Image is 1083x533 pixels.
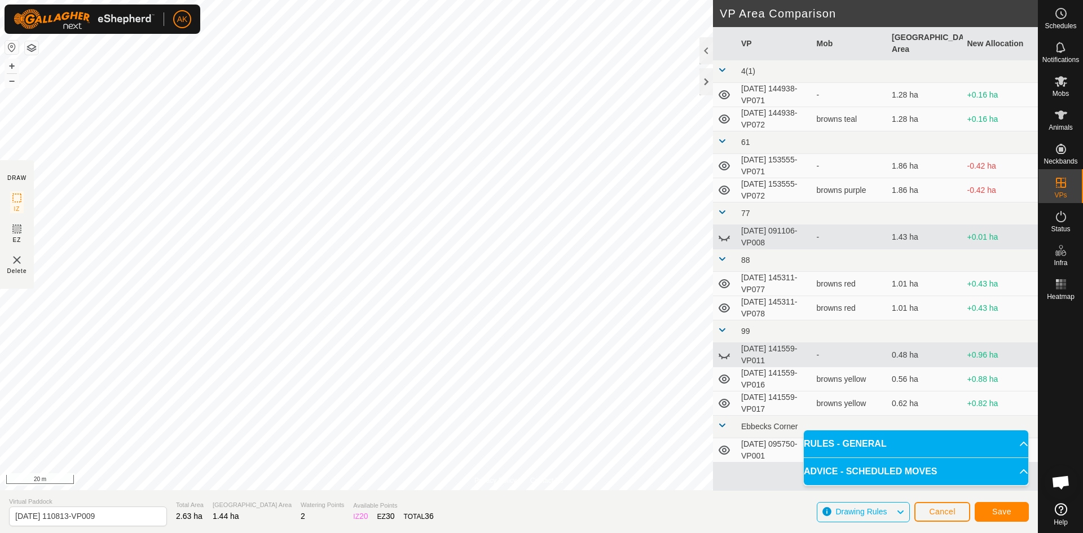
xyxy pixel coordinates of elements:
td: [DATE] 144938-VP072 [737,107,812,131]
td: 0.56 ha [887,367,963,391]
span: 88 [741,256,750,265]
span: Save [992,507,1011,516]
td: -0.42 ha [963,178,1038,202]
span: Notifications [1042,56,1079,63]
span: Heatmap [1047,293,1075,300]
div: browns red [817,278,883,290]
td: [DATE] 141559-VP011 [737,343,812,367]
td: +0.43 ha [963,272,1038,296]
span: Status [1051,226,1070,232]
button: + [5,59,19,73]
span: Virtual Paddock [9,497,167,506]
td: 0.48 ha [887,343,963,367]
div: browns yellow [817,398,883,409]
span: Help [1054,519,1068,526]
th: Mob [812,27,888,60]
td: 1.28 ha [887,107,963,131]
button: Map Layers [25,41,38,55]
div: Open chat [1044,465,1078,499]
a: Contact Us [530,475,563,486]
td: +0.88 ha [963,367,1038,391]
span: IZ [14,205,20,213]
td: +0.43 ha [963,296,1038,320]
td: 1.01 ha [887,272,963,296]
span: Animals [1049,124,1073,131]
div: IZ [353,510,368,522]
button: Save [975,502,1029,522]
span: Infra [1054,259,1067,266]
span: 2.63 ha [176,512,202,521]
td: +0.16 ha [963,107,1038,131]
td: +0.16 ha [963,83,1038,107]
td: -0.42 ha [963,154,1038,178]
td: [DATE] 141559-VP016 [737,367,812,391]
span: 61 [741,138,750,147]
a: Privacy Policy [474,475,517,486]
button: Reset Map [5,41,19,54]
span: VPs [1054,192,1067,199]
th: New Allocation [963,27,1038,60]
h2: VP Area Comparison [720,7,1038,20]
span: 99 [741,327,750,336]
td: +0.01 ha [963,225,1038,249]
td: [DATE] 153555-VP072 [737,178,812,202]
button: Cancel [914,502,970,522]
span: Cancel [929,507,956,516]
span: RULES - GENERAL [804,437,887,451]
span: AK [177,14,188,25]
p-accordion-header: ADVICE - SCHEDULED MOVES [804,458,1028,485]
span: Schedules [1045,23,1076,29]
div: browns red [817,302,883,314]
span: 4(1) [741,67,755,76]
th: [GEOGRAPHIC_DATA] Area [887,27,963,60]
div: browns yellow [817,373,883,385]
span: Available Points [353,501,433,510]
td: +0.96 ha [963,343,1038,367]
div: - [817,231,883,243]
span: Neckbands [1044,158,1077,165]
span: 36 [425,512,434,521]
div: TOTAL [404,510,434,522]
td: 0.62 ha [887,391,963,416]
div: browns teal [817,113,883,125]
span: 77 [741,209,750,218]
span: 2 [301,512,305,521]
span: 20 [359,512,368,521]
td: 1.86 ha [887,154,963,178]
td: 1.86 ha [887,178,963,202]
span: [GEOGRAPHIC_DATA] Area [213,500,292,510]
img: Gallagher Logo [14,9,155,29]
span: Watering Points [301,500,344,510]
div: - [817,349,883,361]
span: Mobs [1053,90,1069,97]
span: Ebbecks Corner [741,422,798,431]
td: 1.43 ha [887,225,963,249]
td: 1.01 ha [887,296,963,320]
span: 1.44 ha [213,512,239,521]
td: 1.28 ha [887,83,963,107]
a: Help [1038,499,1083,530]
img: VP [10,253,24,267]
div: EZ [377,510,395,522]
td: [DATE] 144938-VP071 [737,83,812,107]
td: [DATE] 091106-VP008 [737,225,812,249]
span: Delete [7,267,27,275]
div: - [817,89,883,101]
td: [DATE] 145311-VP077 [737,272,812,296]
td: [DATE] 095750-VP001 [737,438,812,462]
button: – [5,74,19,87]
td: [DATE] 141559-VP017 [737,391,812,416]
div: - [817,160,883,172]
th: VP [737,27,812,60]
span: ADVICE - SCHEDULED MOVES [804,465,937,478]
p-accordion-header: RULES - GENERAL [804,430,1028,457]
td: [DATE] 153555-VP071 [737,154,812,178]
span: Total Area [176,500,204,510]
span: Drawing Rules [835,507,887,516]
div: browns purple [817,184,883,196]
span: 30 [386,512,395,521]
div: DRAW [7,174,27,182]
td: +0.82 ha [963,391,1038,416]
span: EZ [13,236,21,244]
td: [DATE] 145311-VP078 [737,296,812,320]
